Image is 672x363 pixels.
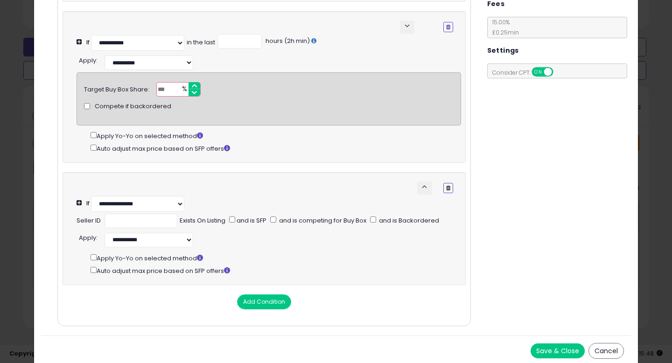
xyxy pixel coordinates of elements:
[95,102,171,111] span: Compete if backordered
[79,53,98,65] div: :
[237,294,291,309] button: Add Condition
[552,68,567,76] span: OFF
[420,182,429,191] span: keyboard_arrow_up
[278,216,366,225] span: and is competing for Buy Box
[531,343,585,358] button: Save & Close
[488,18,519,36] span: 15.00 %
[187,38,215,47] div: in the last
[77,216,101,225] div: Seller ID
[235,216,266,225] span: and is SFP
[488,28,519,36] span: £0.25 min
[532,68,544,76] span: ON
[588,343,624,359] button: Cancel
[91,143,461,154] div: Auto adjust max price based on SFP offers
[446,24,450,30] i: Remove Condition
[91,252,461,263] div: Apply Yo-Yo on selected method
[378,216,439,225] span: and is Backordered
[446,185,450,191] i: Remove Condition
[176,83,191,97] span: %
[91,265,461,276] div: Auto adjust max price based on SFP offers
[180,216,225,225] div: Exists On Listing
[91,130,461,141] div: Apply Yo-Yo on selected method
[79,230,98,243] div: :
[79,56,96,65] span: Apply
[79,233,96,242] span: Apply
[403,21,412,30] span: keyboard_arrow_down
[84,82,149,94] div: Target Buy Box Share:
[487,45,519,56] h5: Settings
[264,36,310,45] span: hours (2h min)
[488,69,566,77] span: Consider CPT:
